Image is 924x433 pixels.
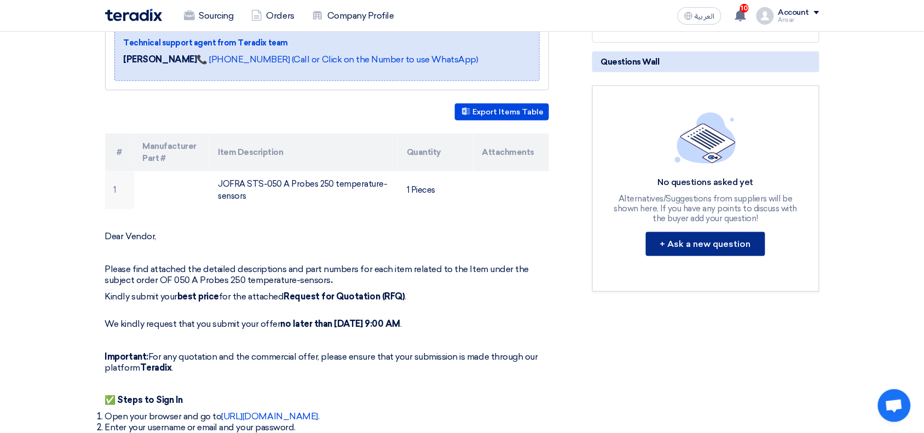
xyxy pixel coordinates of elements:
[105,308,549,330] p: We kindly request that you submit your offer .
[105,395,183,406] strong: ✅ Steps to Sign In
[140,362,172,373] strong: Teradix
[105,351,549,373] p: For any quotation and the commercial offer, please ensure that your submission is made through ou...
[134,134,210,171] th: Manufacturer Part #
[455,103,549,120] button: Export Items Table
[756,7,774,25] img: profile_test.png
[124,37,478,49] div: Technical support agent from Teradix team
[177,291,219,302] strong: best price
[331,275,333,285] strong: .
[398,171,473,209] td: 1 Pieces
[105,351,148,362] strong: Important:
[601,56,660,68] span: Questions Wall
[778,8,810,18] div: Account
[740,4,749,13] span: 10
[646,232,765,256] button: + Ask a new question
[778,17,819,23] div: Ansar
[613,177,799,188] div: No questions asked yet
[280,319,400,329] strong: no later than [DATE] 9:00 AM
[105,9,162,21] img: Teradix logo
[613,194,799,223] div: Alternatives/Suggestions from suppliers will be shown here, If you have any points to discuss wit...
[105,134,134,171] th: #
[105,171,134,209] td: 1
[209,134,398,171] th: Item Description
[209,171,398,209] td: JOFRA STS-050 A Probes 250 temperature-sensors
[242,4,303,28] a: Orders
[678,7,721,25] button: العربية
[175,4,242,28] a: Sourcing
[284,291,405,302] strong: Request for Quotation (RFQ)
[675,112,736,164] img: empty_state_list.svg
[105,291,549,302] p: Kindly submit your for the attached .
[105,231,549,242] p: Dear Vendor,
[124,54,197,65] strong: [PERSON_NAME]
[878,389,911,422] div: Open chat
[105,412,549,423] li: Open your browser and go to .
[222,412,318,422] a: [URL][DOMAIN_NAME]
[398,134,473,171] th: Quantity
[105,264,549,286] p: Please find attached the detailed descriptions and part numbers for each item related to the Item...
[197,54,478,65] a: 📞 [PHONE_NUMBER] (Call or Click on the Number to use WhatsApp)
[695,13,715,20] span: العربية
[303,4,403,28] a: Company Profile
[473,134,549,171] th: Attachments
